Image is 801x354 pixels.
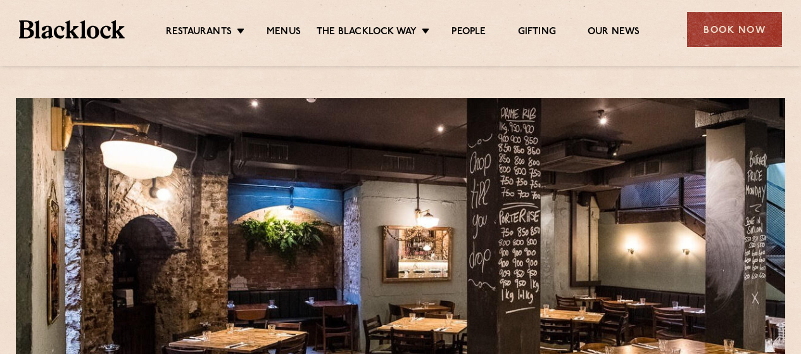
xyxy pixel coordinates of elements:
a: Our News [588,26,640,40]
a: The Blacklock Way [317,26,417,40]
a: People [451,26,486,40]
div: Book Now [687,12,782,47]
a: Restaurants [166,26,232,40]
a: Menus [267,26,301,40]
img: BL_Textured_Logo-footer-cropped.svg [19,20,125,38]
a: Gifting [518,26,556,40]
